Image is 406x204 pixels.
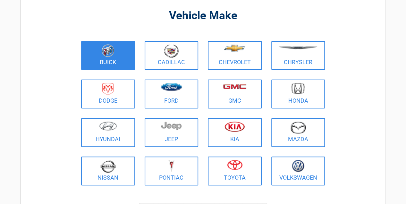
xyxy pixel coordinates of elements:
[81,80,135,108] a: Dodge
[161,83,182,91] img: ford
[271,80,325,108] a: Honda
[278,47,317,49] img: chrysler
[290,121,306,134] img: mazda
[271,41,325,70] a: Chrysler
[145,80,199,108] a: Ford
[227,160,242,170] img: toyota
[145,41,199,70] a: Cadillac
[81,118,135,147] a: Hyundai
[224,45,245,52] img: chevrolet
[208,157,262,185] a: Toyota
[292,160,304,172] img: volkswagen
[100,160,116,173] img: nissan
[102,44,114,57] img: buick
[81,41,135,70] a: Buick
[81,157,135,185] a: Nissan
[80,8,326,23] h2: Vehicle Make
[145,157,199,185] a: Pontiac
[208,118,262,147] a: Kia
[271,118,325,147] a: Mazda
[208,80,262,108] a: GMC
[168,160,174,172] img: pontiac
[291,83,305,94] img: honda
[161,121,182,130] img: jeep
[208,41,262,70] a: Chevrolet
[145,118,199,147] a: Jeep
[271,157,325,185] a: Volkswagen
[224,121,245,132] img: kia
[164,44,179,58] img: cadillac
[102,83,114,95] img: dodge
[223,84,246,89] img: gmc
[99,121,117,131] img: hyundai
